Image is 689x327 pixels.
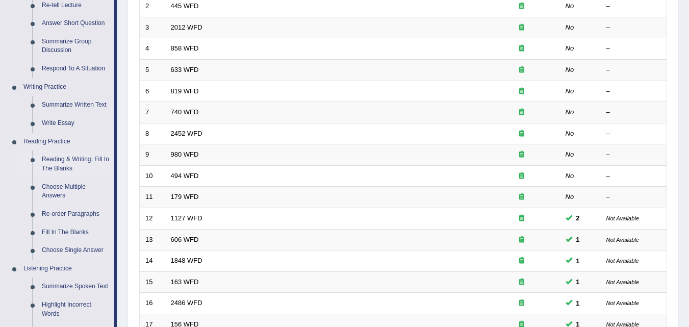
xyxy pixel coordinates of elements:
[489,65,554,75] div: Exam occurring question
[19,260,114,278] a: Listening Practice
[140,81,165,102] td: 6
[606,215,639,221] small: Not Available
[171,66,199,73] a: 633 WFD
[572,298,584,309] span: You can still take this question
[489,23,554,33] div: Exam occurring question
[140,17,165,38] td: 3
[37,223,114,242] a: Fill In The Blanks
[171,2,199,10] a: 445 WFD
[606,279,639,285] small: Not Available
[171,278,199,286] a: 163 WFD
[37,241,114,260] a: Choose Single Answer
[140,187,165,208] td: 11
[566,66,574,73] em: No
[489,129,554,139] div: Exam occurring question
[566,23,574,31] em: No
[37,14,114,33] a: Answer Short Question
[37,296,114,323] a: Highlight Incorrect Words
[37,60,114,78] a: Respond To A Situation
[37,96,114,114] a: Summarize Written Text
[140,60,165,81] td: 5
[171,150,199,158] a: 980 WFD
[606,258,639,264] small: Not Available
[606,192,661,202] div: –
[140,208,165,229] td: 12
[171,23,202,31] a: 2012 WFD
[566,150,574,158] em: No
[566,172,574,180] em: No
[566,130,574,137] em: No
[489,44,554,54] div: Exam occurring question
[19,78,114,96] a: Writing Practice
[489,214,554,223] div: Exam occurring question
[606,23,661,33] div: –
[606,44,661,54] div: –
[37,33,114,60] a: Summarize Group Discussion
[572,213,584,223] span: You can still take this question
[489,298,554,308] div: Exam occurring question
[171,193,199,200] a: 179 WFD
[606,108,661,117] div: –
[606,87,661,96] div: –
[566,2,574,10] em: No
[606,237,639,243] small: Not Available
[171,299,202,307] a: 2486 WFD
[606,171,661,181] div: –
[171,87,199,95] a: 819 WFD
[37,278,114,296] a: Summarize Spoken Text
[37,114,114,133] a: Write Essay
[19,133,114,151] a: Reading Practice
[171,108,199,116] a: 740 WFD
[171,214,202,222] a: 1127 WFD
[489,87,554,96] div: Exam occurring question
[489,278,554,287] div: Exam occurring question
[140,271,165,293] td: 15
[489,256,554,266] div: Exam occurring question
[140,123,165,144] td: 8
[140,102,165,123] td: 7
[572,234,584,245] span: You can still take this question
[171,257,202,264] a: 1848 WFD
[140,250,165,272] td: 14
[140,165,165,187] td: 10
[566,193,574,200] em: No
[489,108,554,117] div: Exam occurring question
[171,172,199,180] a: 494 WFD
[606,65,661,75] div: –
[489,2,554,11] div: Exam occurring question
[37,178,114,205] a: Choose Multiple Answers
[566,87,574,95] em: No
[140,144,165,166] td: 9
[171,44,199,52] a: 858 WFD
[37,150,114,178] a: Reading & Writing: Fill In The Blanks
[140,229,165,250] td: 13
[37,205,114,223] a: Re-order Paragraphs
[606,150,661,160] div: –
[572,256,584,266] span: You can still take this question
[606,300,639,306] small: Not Available
[489,171,554,181] div: Exam occurring question
[489,235,554,245] div: Exam occurring question
[566,44,574,52] em: No
[489,150,554,160] div: Exam occurring question
[171,130,202,137] a: 2452 WFD
[606,129,661,139] div: –
[140,293,165,314] td: 16
[572,276,584,287] span: You can still take this question
[140,38,165,60] td: 4
[566,108,574,116] em: No
[606,2,661,11] div: –
[171,236,199,243] a: 606 WFD
[489,192,554,202] div: Exam occurring question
